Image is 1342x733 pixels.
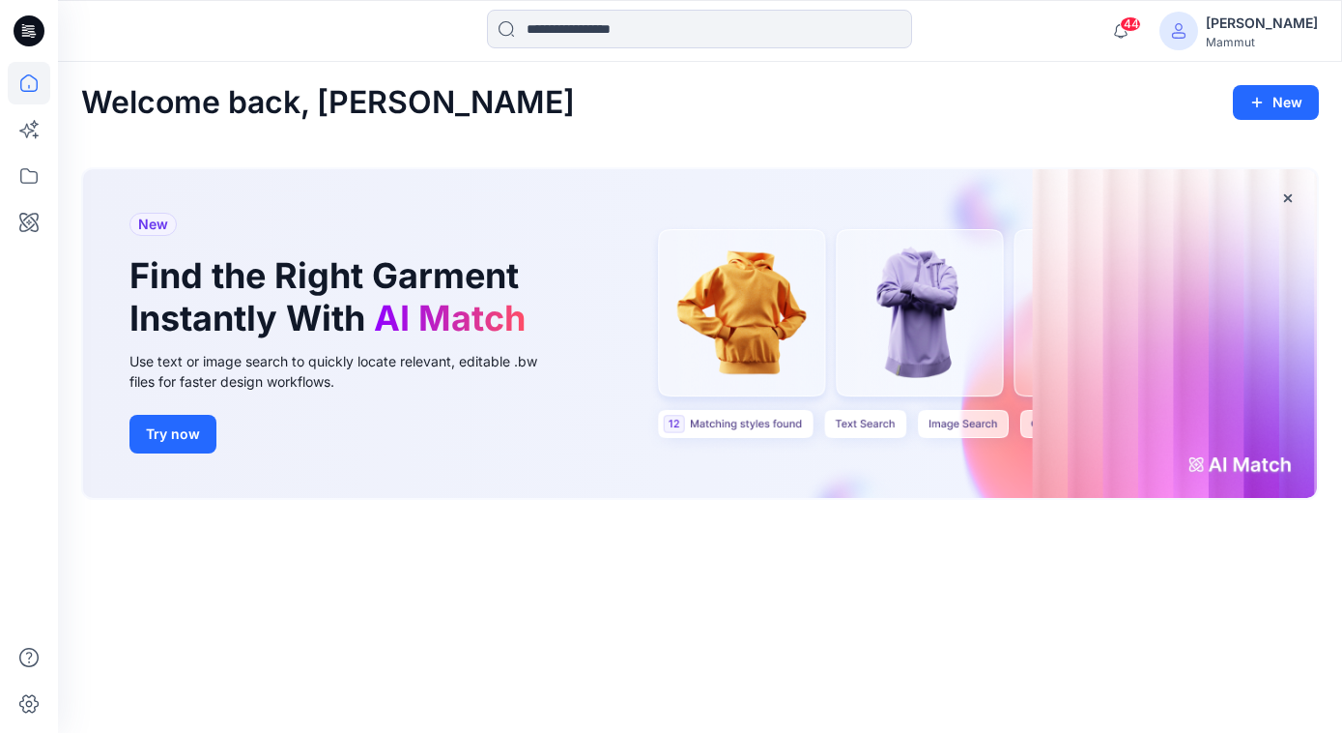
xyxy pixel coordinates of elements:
[1233,85,1319,120] button: New
[129,415,216,454] button: Try now
[1171,23,1186,39] svg: avatar
[138,213,168,236] span: New
[129,255,535,338] h1: Find the Right Garment Instantly With
[81,85,575,121] h2: Welcome back, [PERSON_NAME]
[129,351,564,392] div: Use text or image search to quickly locate relevant, editable .bw files for faster design workflows.
[1120,16,1141,32] span: 44
[1206,35,1318,49] div: Mammut
[374,297,526,339] span: AI Match
[1206,12,1318,35] div: [PERSON_NAME]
